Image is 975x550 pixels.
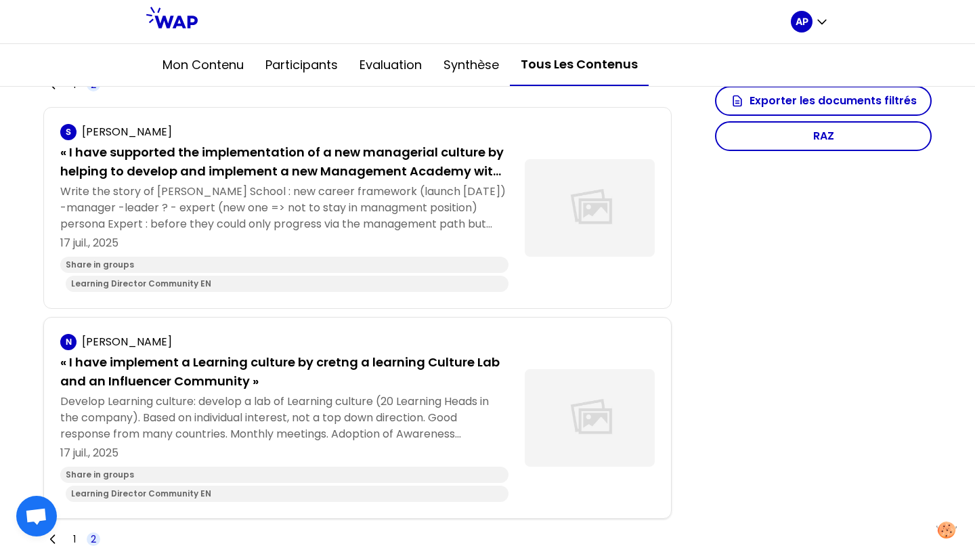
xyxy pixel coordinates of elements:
p: « I have implement a Learning culture by cretng a learning Culture Lab and an Influencer Community » [60,353,508,391]
p: [PERSON_NAME] [82,334,172,350]
p: AP [796,15,808,28]
button: Participants [255,45,349,85]
button: Exporter les documents filtrés [715,86,932,116]
span: 1 [73,532,76,546]
p: 17 juil., 2025 [60,235,508,251]
div: Share in groups [60,257,508,273]
div: Learning Director Community EN [66,276,508,292]
span: 2 [91,532,96,546]
p: N [66,337,72,347]
button: Manage your preferences about cookies [928,513,965,547]
button: AP [791,11,829,33]
button: Tous les contenus [510,44,649,86]
a: Ouvrir le chat [16,496,57,536]
p: S [66,127,71,137]
p: « I have supported the implementation of a new managerial culture by helping to develop and imple... [60,143,508,181]
button: Evaluation [349,45,433,85]
div: Learning Director Community EN [66,486,508,502]
p: Develop Learning culture: develop a lab of Learning culture (20 Learning Heads in the company). B... [60,394,508,442]
p: 17 juil., 2025 [60,445,508,461]
button: Mon contenu [152,45,255,85]
button: Synthèse [433,45,510,85]
button: RAZ [715,121,932,151]
p: Write the story of [PERSON_NAME] School : new career framework (launch [DATE]) -manager -leader ?... [60,184,508,232]
p: [PERSON_NAME] [82,124,172,140]
div: Share in groups [60,467,508,483]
